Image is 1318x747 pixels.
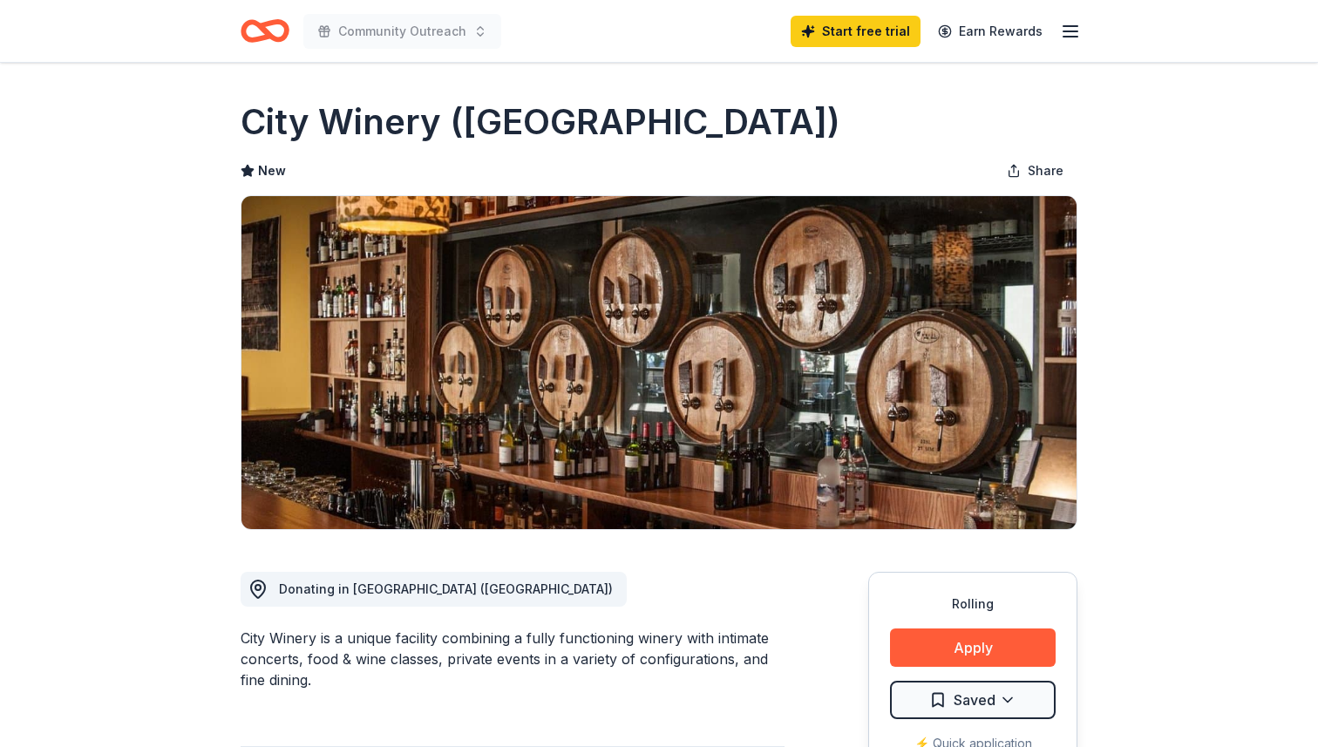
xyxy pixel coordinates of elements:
span: Share [1028,160,1063,181]
div: City Winery is a unique facility combining a fully functioning winery with intimate concerts, foo... [241,628,785,690]
button: Community Outreach [303,14,501,49]
img: Image for City Winery (Nashville) [241,196,1077,529]
a: Home [241,10,289,51]
span: Donating in [GEOGRAPHIC_DATA] ([GEOGRAPHIC_DATA]) [279,581,613,596]
button: Apply [890,628,1056,667]
div: Rolling [890,594,1056,615]
span: New [258,160,286,181]
span: Community Outreach [338,21,466,42]
a: Earn Rewards [927,16,1053,47]
h1: City Winery ([GEOGRAPHIC_DATA]) [241,98,840,146]
span: Saved [954,689,995,711]
button: Share [993,153,1077,188]
a: Start free trial [791,16,921,47]
button: Saved [890,681,1056,719]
